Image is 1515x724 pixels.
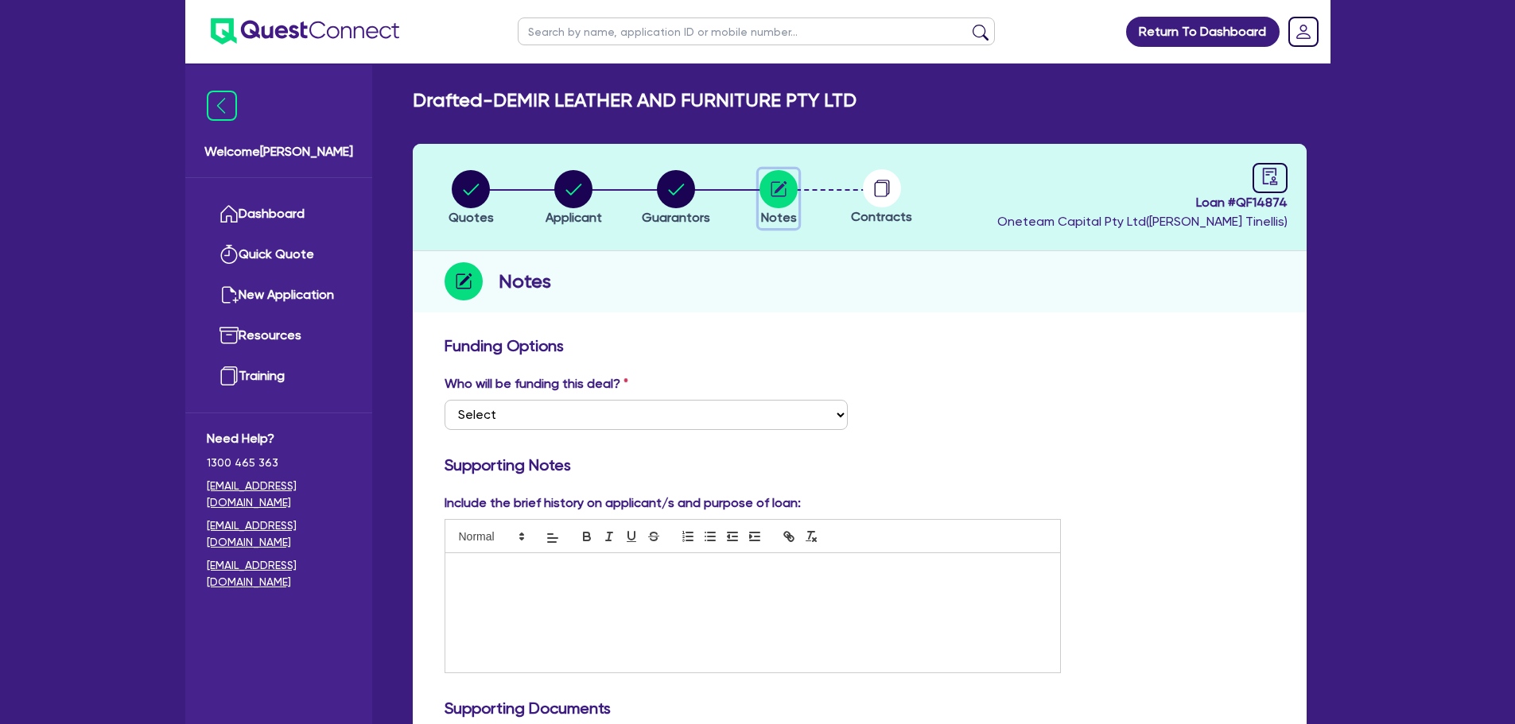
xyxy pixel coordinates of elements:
span: Guarantors [642,210,710,225]
img: step-icon [445,262,483,300]
h3: Supporting Documents [445,699,1275,718]
input: Search by name, application ID or mobile number... [518,17,995,45]
img: training [219,366,239,385]
img: quick-quote [219,245,239,264]
a: [EMAIL_ADDRESS][DOMAIN_NAME] [207,557,351,590]
span: Oneteam Capital Pty Ltd ( [PERSON_NAME] Tinellis ) [997,214,1288,229]
a: Dashboard [207,194,351,234]
a: [EMAIL_ADDRESS][DOMAIN_NAME] [207,478,351,511]
button: Guarantors [641,169,711,228]
span: Contracts [851,209,912,224]
span: Welcome [PERSON_NAME] [204,142,353,161]
button: Applicant [545,169,603,228]
a: Training [207,356,351,397]
h2: Notes [499,267,551,296]
a: audit [1253,163,1288,193]
span: Loan # QF14874 [997,193,1288,212]
a: [EMAIL_ADDRESS][DOMAIN_NAME] [207,517,351,551]
h3: Supporting Notes [445,455,1275,474]
label: Include the brief history on applicant/s and purpose of loan: [445,494,801,513]
button: Notes [759,169,798,228]
span: audit [1261,168,1279,185]
label: Who will be funding this deal? [445,374,628,393]
a: Quick Quote [207,234,351,275]
button: Quotes [448,169,495,228]
h3: Funding Options [445,336,1275,355]
span: Applicant [546,210,602,225]
img: quest-connect-logo-blue [211,18,399,45]
img: new-application [219,285,239,304]
img: resources [219,326,239,345]
a: Resources [207,316,351,356]
a: Dropdown toggle [1283,11,1324,52]
img: icon-menu-close [207,91,237,121]
h2: Drafted - DEMIR LEATHER AND FURNITURE PTY LTD [413,89,857,112]
span: Notes [761,210,797,225]
a: Return To Dashboard [1126,17,1280,47]
span: 1300 465 363 [207,455,351,471]
span: Quotes [449,210,494,225]
span: Need Help? [207,429,351,448]
a: New Application [207,275,351,316]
